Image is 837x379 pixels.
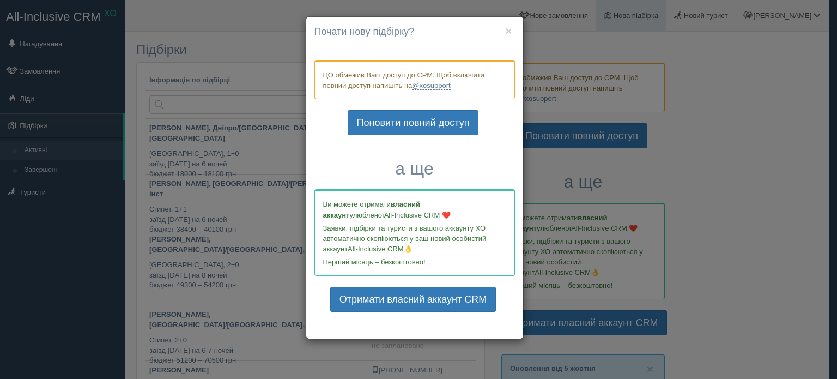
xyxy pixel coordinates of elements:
p: Перший місяць – безкоштовно! [323,257,506,267]
p: Ви можете отримати улюбленої [323,199,506,220]
a: Отримати власний аккаунт CRM [330,287,496,312]
h4: Почати нову підбірку? [314,25,515,39]
span: All-Inclusive CRM ❤️ [384,211,451,219]
a: Поновити повний доступ [348,110,479,135]
p: Заявки, підбірки та туристи з вашого аккаунту ХО автоматично скопіюються у ваш новий особистий ак... [323,223,506,254]
b: власний аккаунт [323,200,421,219]
span: All-Inclusive CRM👌 [348,245,413,253]
a: @xosupport [412,81,450,90]
div: ЦО обмежив Ваш доступ до СРМ. Щоб включити повний доступ напишіть на [314,60,515,99]
button: × [505,25,512,37]
h3: а ще [314,159,515,178]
